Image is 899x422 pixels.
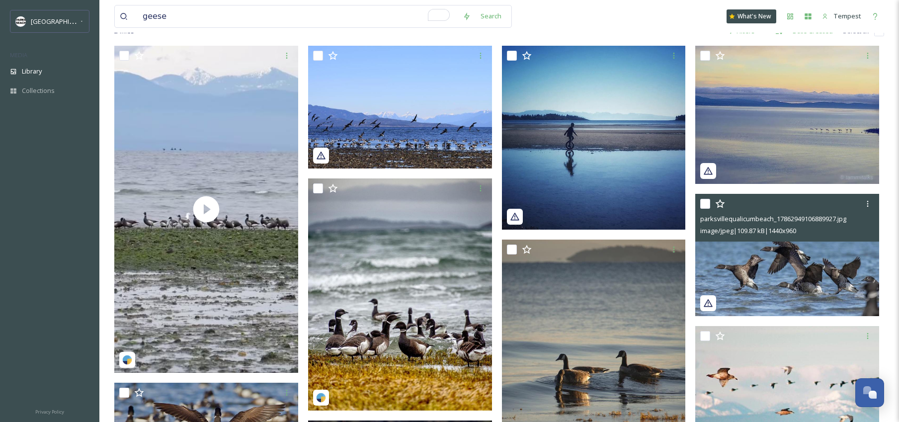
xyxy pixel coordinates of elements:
input: To enrich screen reader interactions, please activate Accessibility in Grammarly extension settings [138,5,458,27]
span: parksvillequalicumbeach_17862949106889927.jpg [700,214,846,223]
span: Library [22,67,42,76]
img: thumbnail [114,46,298,373]
a: What's New [727,9,776,23]
img: robot_manatee_photography_18149659765230092.jpg [308,178,492,411]
img: kaja.mae_18027670462180765.jpg [308,46,492,169]
span: Collections [22,86,55,95]
img: theaudfox_18037423303120905.jpg [502,46,686,230]
img: snapsea-logo.png [122,355,132,365]
span: [GEOGRAPHIC_DATA] Tourism [31,16,120,26]
span: Privacy Policy [35,409,64,415]
div: Search [476,6,506,26]
img: tammitalks_17848886278711574.jpg [695,46,879,184]
span: image/jpeg | 109.87 kB | 1440 x 960 [700,226,796,235]
button: Open Chat [855,378,884,407]
img: snapsea-logo.png [316,393,326,403]
a: Tempest [817,6,866,26]
span: MEDIA [10,51,27,59]
span: Tempest [833,11,861,20]
img: parksvillequalicumbeach_17862949106889927.jpg [695,194,879,317]
img: parks%20beach.jpg [16,16,26,26]
a: Privacy Policy [35,405,64,417]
